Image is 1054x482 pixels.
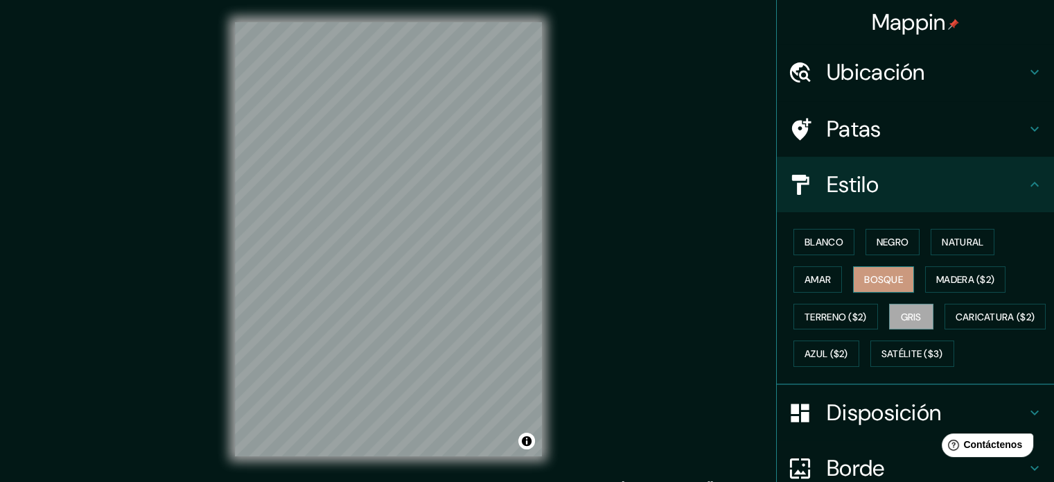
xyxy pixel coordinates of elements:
button: Satélite ($3) [870,341,954,367]
button: Activar o desactivar atribución [518,433,535,449]
div: Patas [777,101,1054,157]
button: Blanco [793,229,854,255]
font: Natural [942,236,983,248]
canvas: Mapa [235,22,542,456]
button: Natural [931,229,994,255]
div: Ubicación [777,44,1054,100]
font: Negro [877,236,909,248]
font: Azul ($2) [805,348,848,361]
font: Estilo [827,170,879,199]
font: Satélite ($3) [881,348,943,361]
font: Blanco [805,236,843,248]
font: Amar [805,273,831,286]
font: Terreno ($2) [805,311,867,323]
div: Estilo [777,157,1054,212]
iframe: Lanzador de widgets de ayuda [931,428,1039,467]
button: Negro [866,229,920,255]
button: Amar [793,266,842,293]
font: Gris [901,311,922,323]
font: Mappin [872,8,946,37]
font: Patas [827,114,881,144]
div: Disposición [777,385,1054,440]
button: Bosque [853,266,914,293]
button: Gris [889,304,933,330]
button: Azul ($2) [793,341,859,367]
font: Disposición [827,398,941,427]
button: Madera ($2) [925,266,1005,293]
font: Bosque [864,273,903,286]
font: Caricatura ($2) [956,311,1035,323]
font: Ubicación [827,58,925,87]
button: Terreno ($2) [793,304,878,330]
font: Madera ($2) [936,273,994,286]
button: Caricatura ($2) [945,304,1046,330]
img: pin-icon.png [948,19,959,30]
